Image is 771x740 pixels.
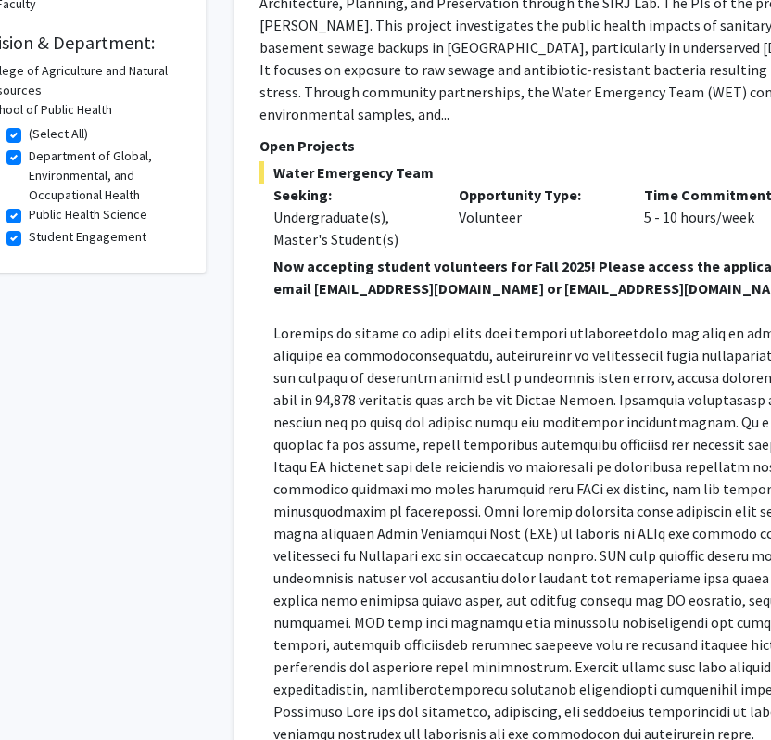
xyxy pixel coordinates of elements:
[29,205,147,224] label: Public Health Science
[273,184,431,206] p: Seeking:
[29,147,183,205] label: Department of Global, Environmental, and Occupational Health
[29,124,88,144] label: (Select All)
[445,184,630,250] div: Volunteer
[14,657,79,726] iframe: Chat
[459,184,616,206] p: Opportunity Type:
[29,227,146,247] label: Student Engagement
[273,206,431,250] div: Undergraduate(s), Master's Student(s)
